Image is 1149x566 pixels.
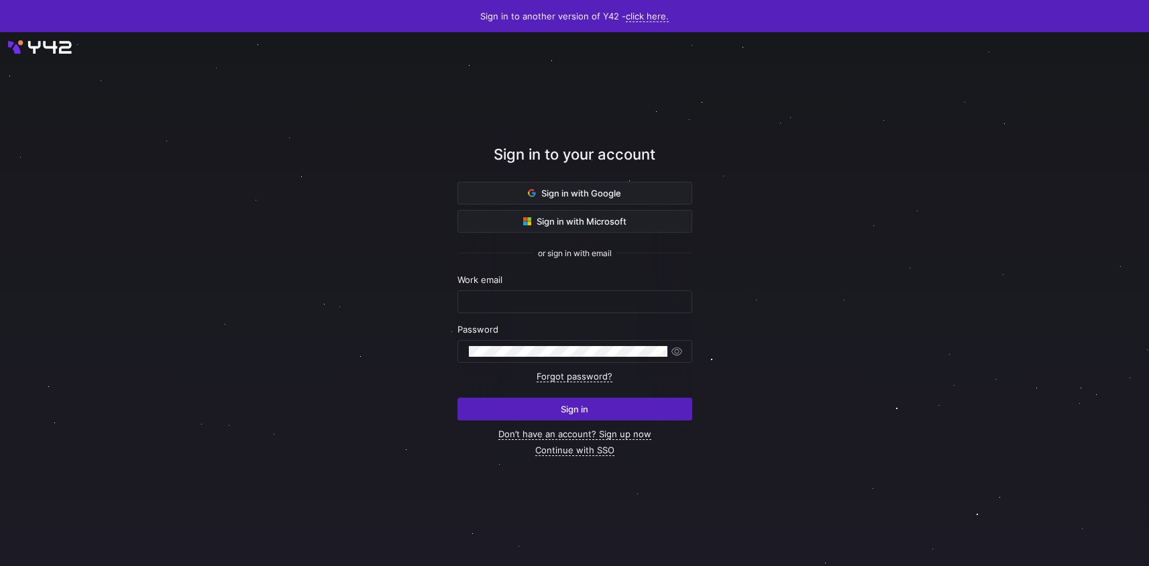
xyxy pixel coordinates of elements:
[457,324,498,335] span: Password
[626,11,669,22] a: click here.
[538,249,612,258] span: or sign in with email
[523,216,626,227] span: Sign in with Microsoft
[457,210,692,233] button: Sign in with Microsoft
[457,144,692,182] div: Sign in to your account
[561,404,588,414] span: Sign in
[457,398,692,420] button: Sign in
[528,188,621,199] span: Sign in with Google
[535,445,614,456] a: Continue with SSO
[537,371,612,382] a: Forgot password?
[457,274,502,285] span: Work email
[498,429,651,440] a: Don’t have an account? Sign up now
[457,182,692,205] button: Sign in with Google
